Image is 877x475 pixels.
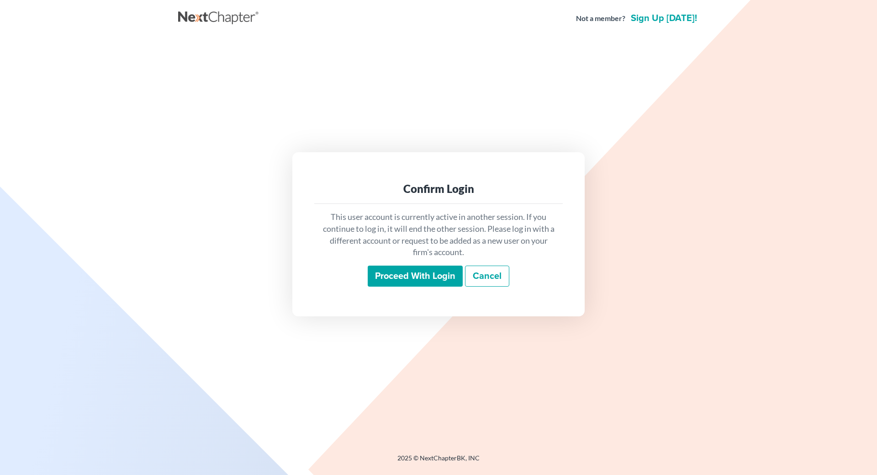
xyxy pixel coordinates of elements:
[368,266,463,287] input: Proceed with login
[629,14,699,23] a: Sign up [DATE]!
[465,266,509,287] a: Cancel
[178,454,699,470] div: 2025 © NextChapterBK, INC
[576,13,625,24] strong: Not a member?
[322,211,555,258] p: This user account is currently active in another session. If you continue to log in, it will end ...
[322,181,555,196] div: Confirm Login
